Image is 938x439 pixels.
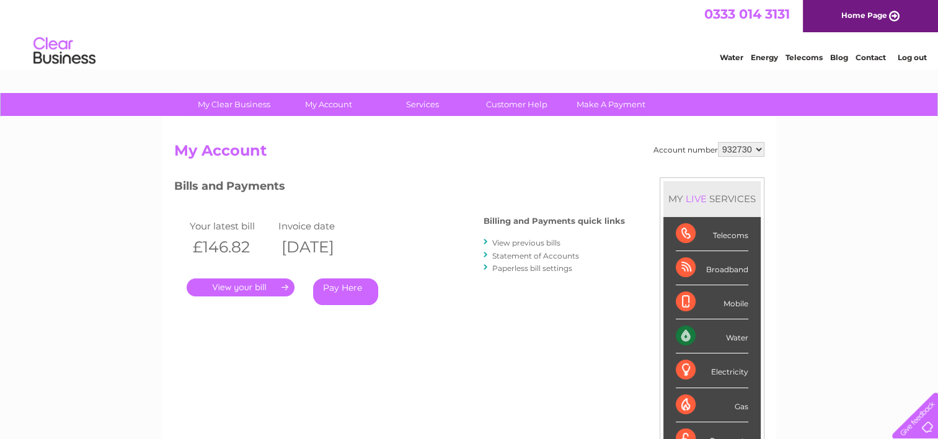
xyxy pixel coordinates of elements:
[676,285,748,319] div: Mobile
[663,181,761,216] div: MY SERVICES
[897,53,926,62] a: Log out
[177,7,763,60] div: Clear Business is a trading name of Verastar Limited (registered in [GEOGRAPHIC_DATA] No. 3667643...
[785,53,823,62] a: Telecoms
[371,93,474,116] a: Services
[676,319,748,353] div: Water
[676,251,748,285] div: Broadband
[466,93,568,116] a: Customer Help
[33,32,96,70] img: logo.png
[676,217,748,251] div: Telecoms
[313,278,378,305] a: Pay Here
[484,216,625,226] h4: Billing and Payments quick links
[856,53,886,62] a: Contact
[174,142,764,166] h2: My Account
[676,388,748,422] div: Gas
[492,238,560,247] a: View previous bills
[275,234,365,260] th: [DATE]
[676,353,748,388] div: Electricity
[187,218,276,234] td: Your latest bill
[653,142,764,157] div: Account number
[187,234,276,260] th: £146.82
[183,93,285,116] a: My Clear Business
[492,264,572,273] a: Paperless bill settings
[751,53,778,62] a: Energy
[683,193,709,205] div: LIVE
[704,6,790,22] a: 0333 014 3131
[174,177,625,199] h3: Bills and Payments
[277,93,379,116] a: My Account
[492,251,579,260] a: Statement of Accounts
[720,53,743,62] a: Water
[275,218,365,234] td: Invoice date
[830,53,848,62] a: Blog
[187,278,294,296] a: .
[560,93,662,116] a: Make A Payment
